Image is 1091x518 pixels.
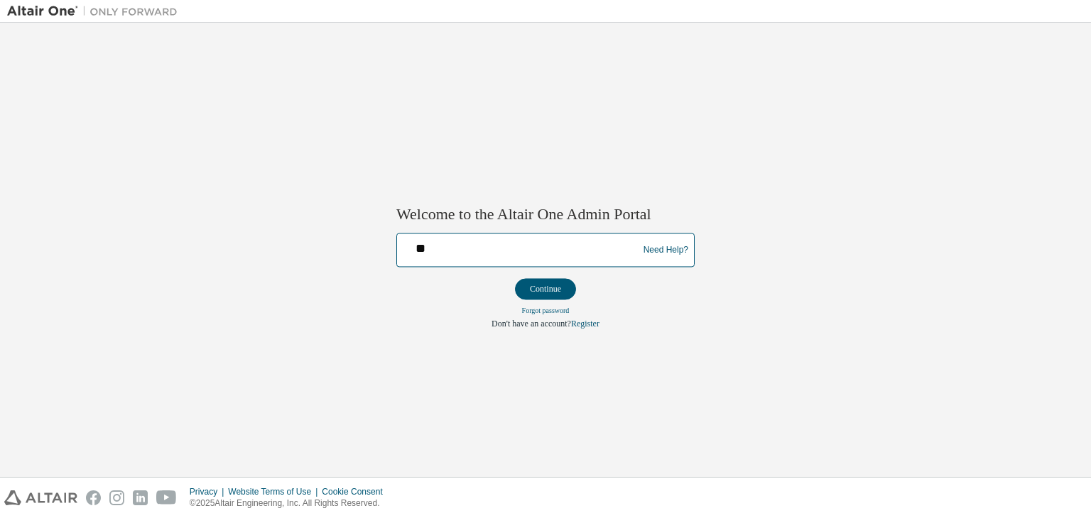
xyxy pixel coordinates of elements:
span: Don't have an account? [492,319,571,329]
img: Altair One [7,4,185,18]
div: Cookie Consent [322,486,391,497]
img: instagram.svg [109,490,124,505]
img: facebook.svg [86,490,101,505]
div: Website Terms of Use [228,486,322,497]
a: Forgot password [522,307,570,315]
h2: Welcome to the Altair One Admin Portal [396,204,695,224]
img: linkedin.svg [133,490,148,505]
p: © 2025 Altair Engineering, Inc. All Rights Reserved. [190,497,391,509]
img: altair_logo.svg [4,490,77,505]
button: Continue [515,279,576,300]
img: youtube.svg [156,490,177,505]
a: Need Help? [644,250,688,250]
div: Privacy [190,486,228,497]
a: Register [571,319,599,329]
